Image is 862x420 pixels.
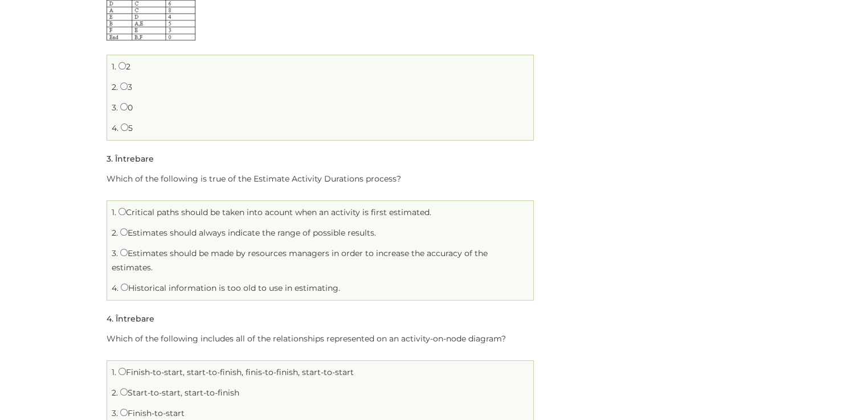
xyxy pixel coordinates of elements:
[120,409,128,416] input: Finish-to-start
[120,388,239,398] label: Start-to-start, start-to-finish
[112,248,118,258] span: 3.
[120,103,128,110] input: 0
[112,61,116,72] span: 1.
[119,367,354,377] label: Finish-to-start, start-to-finish, finis-to-finish, start-to-start
[107,314,112,324] span: 4
[107,154,111,164] span: 3
[107,174,401,184] span: Which of the following is true of the Estimate Activity Durations process?
[120,102,133,113] label: 0
[121,123,128,131] input: 5
[120,82,132,92] label: 3
[120,228,128,236] input: Estimates should always indicate the range of possible results.
[119,207,431,217] label: Critical paths should be taken into acount when an activity is first estimated.
[120,408,185,418] label: Finish-to-start
[112,283,119,293] span: 4.
[112,388,118,398] span: 2.
[119,62,126,69] input: 2
[120,228,376,238] label: Estimates should always indicate the range of possible results.
[112,82,118,92] span: 2.
[112,123,119,133] span: 4.
[121,283,128,291] input: Historical information is too old to use in estimating.
[119,208,126,215] input: Critical paths should be taken into acount when an activity is first estimated.
[107,155,154,163] h5: . Întrebare
[112,408,118,418] span: 3.
[119,61,130,72] label: 2
[107,315,154,323] h5: . Întrebare
[112,102,118,113] span: 3.
[120,83,128,90] input: 3
[112,367,116,377] span: 1.
[120,249,128,256] input: Estimates should be made by resources managers in order to increase the accuracy of the estimates.
[112,228,118,238] span: 2.
[112,248,488,273] label: Estimates should be made by resources managers in order to increase the accuracy of the estimates.
[112,207,116,217] span: 1.
[119,368,126,375] input: Finish-to-start, start-to-finish, finis-to-finish, start-to-start
[120,388,128,396] input: Start-to-start, start-to-finish
[107,332,534,346] p: Which of the following includes all of the relationships represented on an activity-on-node diagram?
[121,283,340,293] label: Historical information is too old to use in estimating.
[121,123,133,133] label: 5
